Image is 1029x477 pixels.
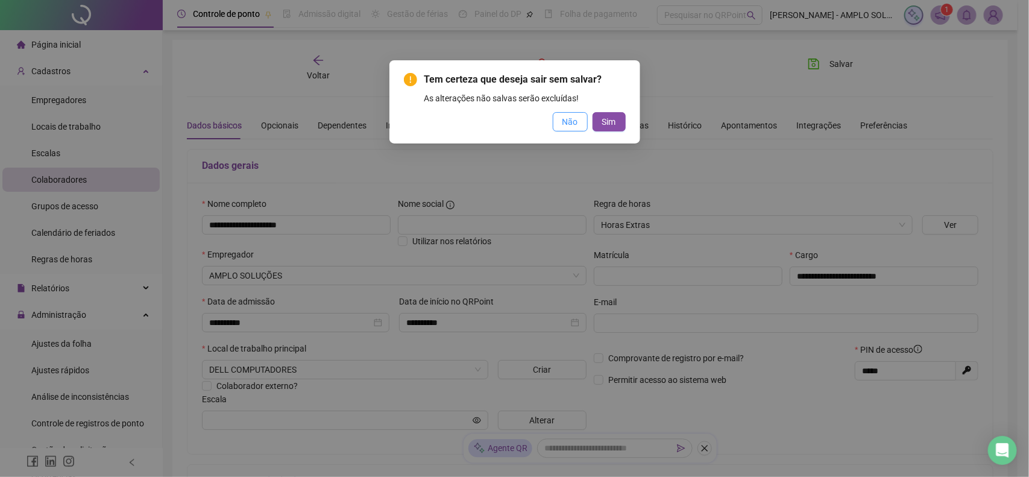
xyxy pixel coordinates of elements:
[424,74,602,85] span: Tem certeza que deseja sair sem salvar?
[602,115,616,128] span: Sim
[593,112,626,131] button: Sim
[424,93,579,103] span: As alterações não salvas serão excluídas!
[553,112,588,131] button: Não
[988,436,1017,465] div: Open Intercom Messenger
[562,115,578,128] span: Não
[404,73,417,86] span: exclamation-circle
